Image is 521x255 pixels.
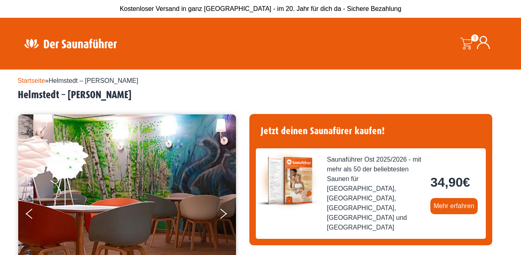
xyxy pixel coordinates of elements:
button: Previous [26,205,46,225]
span: Helmstedt – [PERSON_NAME] [49,77,138,84]
bdi: 34,90 [430,175,470,190]
span: Saunaführer Ost 2025/2026 - mit mehr als 50 der beliebtesten Saunen für [GEOGRAPHIC_DATA], [GEOGR... [327,155,424,232]
button: Next [219,205,239,225]
h4: Jetzt deinen Saunafürer kaufen! [256,120,486,142]
img: der-saunafuehrer-2025-ost.jpg [256,148,321,213]
span: € [463,175,470,190]
a: Mehr erfahren [430,198,478,214]
a: Startseite [18,77,45,84]
span: 0 [471,34,478,42]
h2: Helmstedt – [PERSON_NAME] [18,89,504,101]
span: Kostenloser Versand in ganz [GEOGRAPHIC_DATA] - im 20. Jahr für dich da - Sichere Bezahlung [120,5,402,12]
span: » [18,77,138,84]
